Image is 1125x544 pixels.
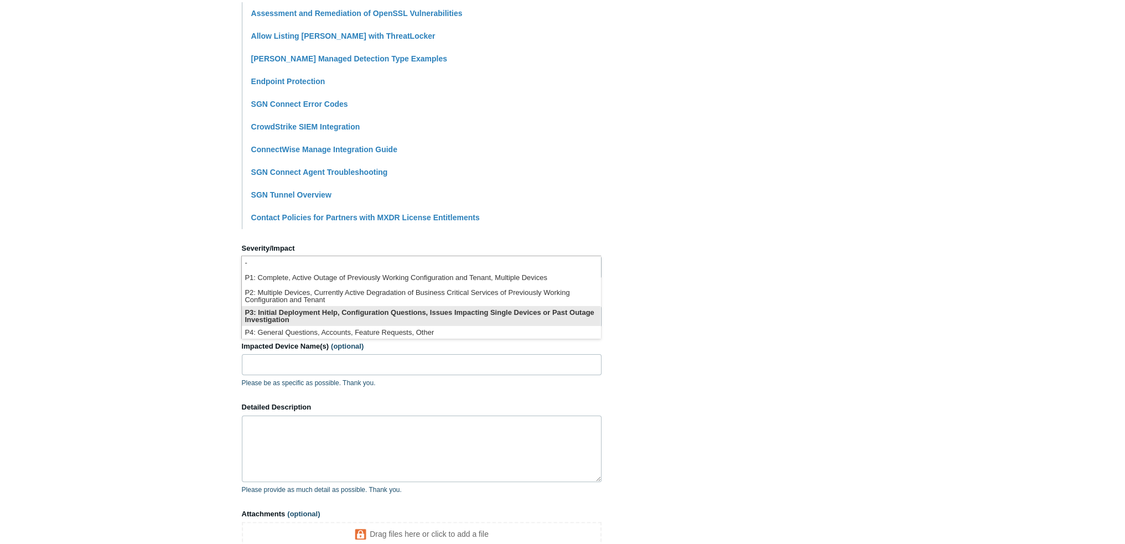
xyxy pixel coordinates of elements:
a: Allow Listing [PERSON_NAME] with ThreatLocker [251,32,436,40]
a: SGN Connect Error Codes [251,100,348,108]
span: (optional) [331,342,364,350]
a: SGN Tunnel Overview [251,190,331,199]
a: [PERSON_NAME] Managed Detection Type Examples [251,54,447,63]
label: Impacted Device Name(s) [242,341,602,352]
li: P3: Initial Deployment Help, Configuration Questions, Issues Impacting Single Devices or Past Out... [242,306,600,326]
a: Contact Policies for Partners with MXDR License Entitlements [251,213,480,222]
li: P2: Multiple Devices, Currently Active Degradation of Business Critical Services of Previously Wo... [242,286,600,306]
a: Endpoint Protection [251,77,325,86]
label: Attachments [242,509,602,520]
label: Severity/Impact [242,243,602,254]
a: CrowdStrike SIEM Integration [251,122,360,131]
a: ConnectWise Manage Integration Guide [251,145,397,154]
li: P1: Complete, Active Outage of Previously Working Configuration and Tenant, Multiple Devices [242,271,600,286]
li: - [242,256,600,271]
a: SGN Connect Agent Troubleshooting [251,168,388,177]
a: Assessment and Remediation of OpenSSL Vulnerabilities [251,9,463,18]
span: (optional) [287,510,320,518]
label: Detailed Description [242,402,602,413]
p: Please be as specific as possible. Thank you. [242,378,602,388]
p: Please provide as much detail as possible. Thank you. [242,485,602,495]
li: P4: General Questions, Accounts, Feature Requests, Other [242,326,600,341]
